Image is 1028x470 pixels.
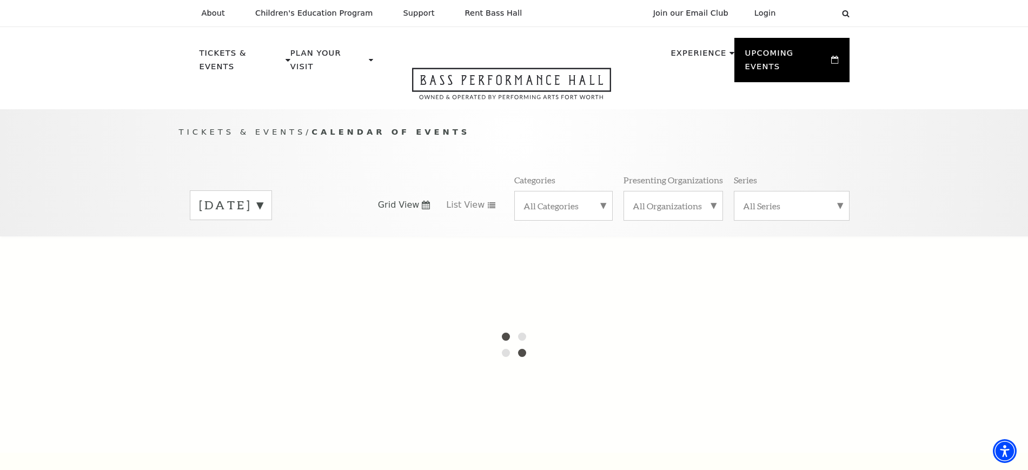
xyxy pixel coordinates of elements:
[734,174,757,186] p: Series
[378,199,420,211] span: Grid View
[514,174,555,186] p: Categories
[200,47,283,80] p: Tickets & Events
[793,8,832,18] select: Select:
[373,68,650,109] a: Open this option
[624,174,723,186] p: Presenting Organizations
[403,9,435,18] p: Support
[179,125,850,139] p: /
[179,127,306,136] span: Tickets & Events
[743,200,840,211] label: All Series
[671,47,726,66] p: Experience
[446,199,485,211] span: List View
[255,9,373,18] p: Children's Education Program
[290,47,366,80] p: Plan Your Visit
[523,200,603,211] label: All Categories
[199,197,263,214] label: [DATE]
[993,439,1017,463] div: Accessibility Menu
[745,47,829,80] p: Upcoming Events
[202,9,225,18] p: About
[633,200,714,211] label: All Organizations
[311,127,470,136] span: Calendar of Events
[465,9,522,18] p: Rent Bass Hall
